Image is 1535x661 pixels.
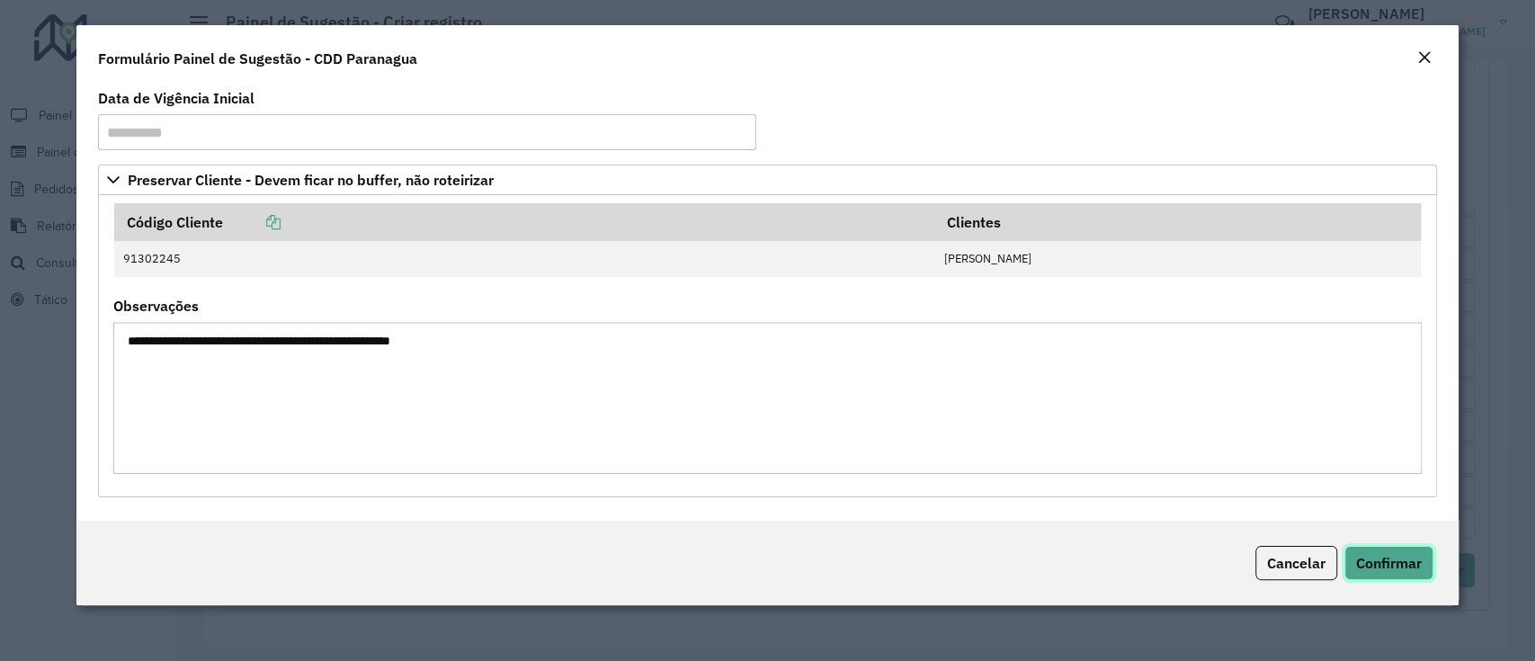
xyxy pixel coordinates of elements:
h4: Formulário Painel de Sugestão - CDD Paranagua [98,48,417,69]
button: Close [1412,47,1437,70]
a: Preservar Cliente - Devem ficar no buffer, não roteirizar [98,165,1436,195]
label: Observações [113,295,199,317]
button: Confirmar [1344,546,1433,580]
th: Código Cliente [114,203,934,241]
span: Confirmar [1356,554,1422,572]
a: Copiar [223,213,281,231]
td: 91302245 [114,241,934,277]
td: [PERSON_NAME] [934,241,1421,277]
span: Preservar Cliente - Devem ficar no buffer, não roteirizar [128,173,494,187]
label: Data de Vigência Inicial [98,87,254,109]
th: Clientes [934,203,1421,241]
button: Cancelar [1255,546,1337,580]
em: Fechar [1417,50,1432,65]
span: Cancelar [1267,554,1325,572]
div: Preservar Cliente - Devem ficar no buffer, não roteirizar [98,195,1436,497]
